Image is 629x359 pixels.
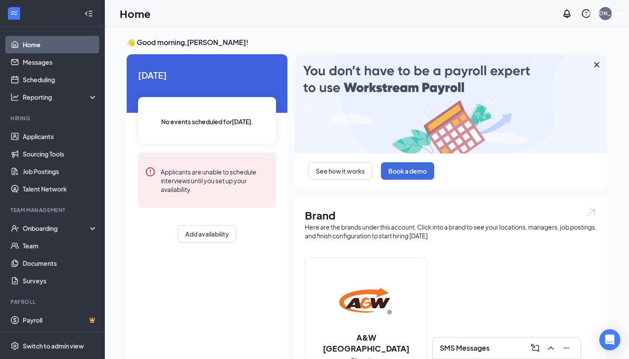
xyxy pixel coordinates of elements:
[305,208,597,223] h1: Brand
[544,341,558,355] button: ChevronUp
[10,9,18,17] svg: WorkstreamLogo
[161,117,253,126] span: No events scheduled for [DATE] .
[23,180,97,198] a: Talent Network
[583,10,628,17] div: [PERSON_NAME]
[23,128,97,145] a: Applicants
[23,36,97,53] a: Home
[581,8,591,19] svg: QuestionInfo
[84,9,93,18] svg: Collapse
[178,225,236,243] button: Add availability
[23,311,97,329] a: PayrollCrown
[585,208,597,218] img: open.6027fd2a22e1237b5b06.svg
[23,93,98,101] div: Reporting
[10,115,96,122] div: Hiring
[528,341,542,355] button: ComposeMessage
[23,254,97,272] a: Documents
[10,342,19,350] svg: Settings
[591,59,602,70] svg: Cross
[127,38,607,47] h3: 👋 Good morning, [PERSON_NAME] !
[23,53,97,71] a: Messages
[23,163,97,180] a: Job Postings
[120,6,151,21] h1: Home
[138,68,276,82] span: [DATE]
[561,343,572,353] svg: Minimize
[23,71,97,88] a: Scheduling
[308,162,372,180] button: See how it works
[23,237,97,254] a: Team
[10,206,96,214] div: Team Management
[562,8,572,19] svg: Notifications
[560,341,574,355] button: Minimize
[381,162,434,180] button: Book a demo
[305,332,427,354] h2: A&W [GEOGRAPHIC_DATA]
[530,343,540,353] svg: ComposeMessage
[305,223,597,240] div: Here are the brands under this account. Click into a brand to see your locations, managers, job p...
[338,272,394,328] img: A&W Canada
[145,167,156,177] svg: Error
[546,343,556,353] svg: ChevronUp
[23,272,97,289] a: Surveys
[599,329,620,350] div: Open Intercom Messenger
[23,342,84,350] div: Switch to admin view
[10,93,19,101] svg: Analysis
[440,343,490,353] h3: SMS Messages
[23,224,90,233] div: Onboarding
[161,167,269,194] div: Applicants are unable to schedule interviews until you set up your availability.
[10,224,19,233] svg: UserCheck
[294,54,607,153] img: payroll-large.gif
[23,145,97,163] a: Sourcing Tools
[10,298,96,306] div: Payroll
